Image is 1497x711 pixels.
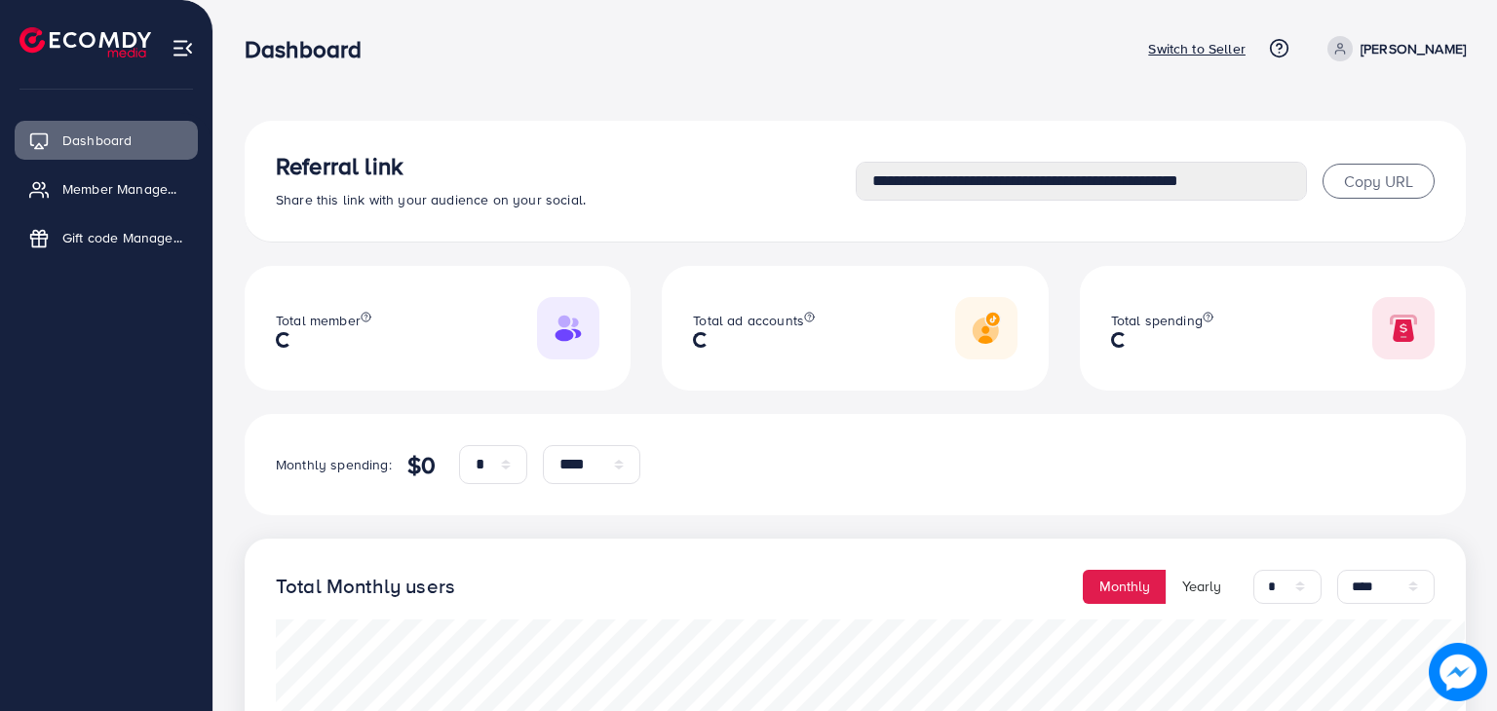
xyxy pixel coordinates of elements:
[1361,37,1466,60] p: [PERSON_NAME]
[407,451,436,479] h4: $0
[19,27,151,57] img: logo
[276,152,856,180] h3: Referral link
[62,131,132,150] span: Dashboard
[62,179,183,199] span: Member Management
[1323,164,1435,199] button: Copy URL
[172,37,194,59] img: menu
[245,35,377,63] h3: Dashboard
[1344,170,1413,192] span: Copy URL
[15,218,198,257] a: Gift code Management
[1166,570,1238,604] button: Yearly
[1372,297,1435,359] img: Responsive image
[276,453,392,476] p: Monthly spending:
[693,311,804,330] span: Total ad accounts
[15,169,198,208] a: Member Management
[15,121,198,160] a: Dashboard
[1111,311,1203,330] span: Total spending
[1320,36,1466,61] a: [PERSON_NAME]
[537,297,599,359] img: Responsive image
[1083,570,1167,604] button: Monthly
[1148,37,1246,60] p: Switch to Seller
[276,575,455,599] h4: Total Monthly users
[62,228,183,247] span: Gift code Management
[276,311,361,330] span: Total member
[276,190,586,209] span: Share this link with your audience on your social.
[955,297,1017,359] img: Responsive image
[1429,643,1487,701] img: image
